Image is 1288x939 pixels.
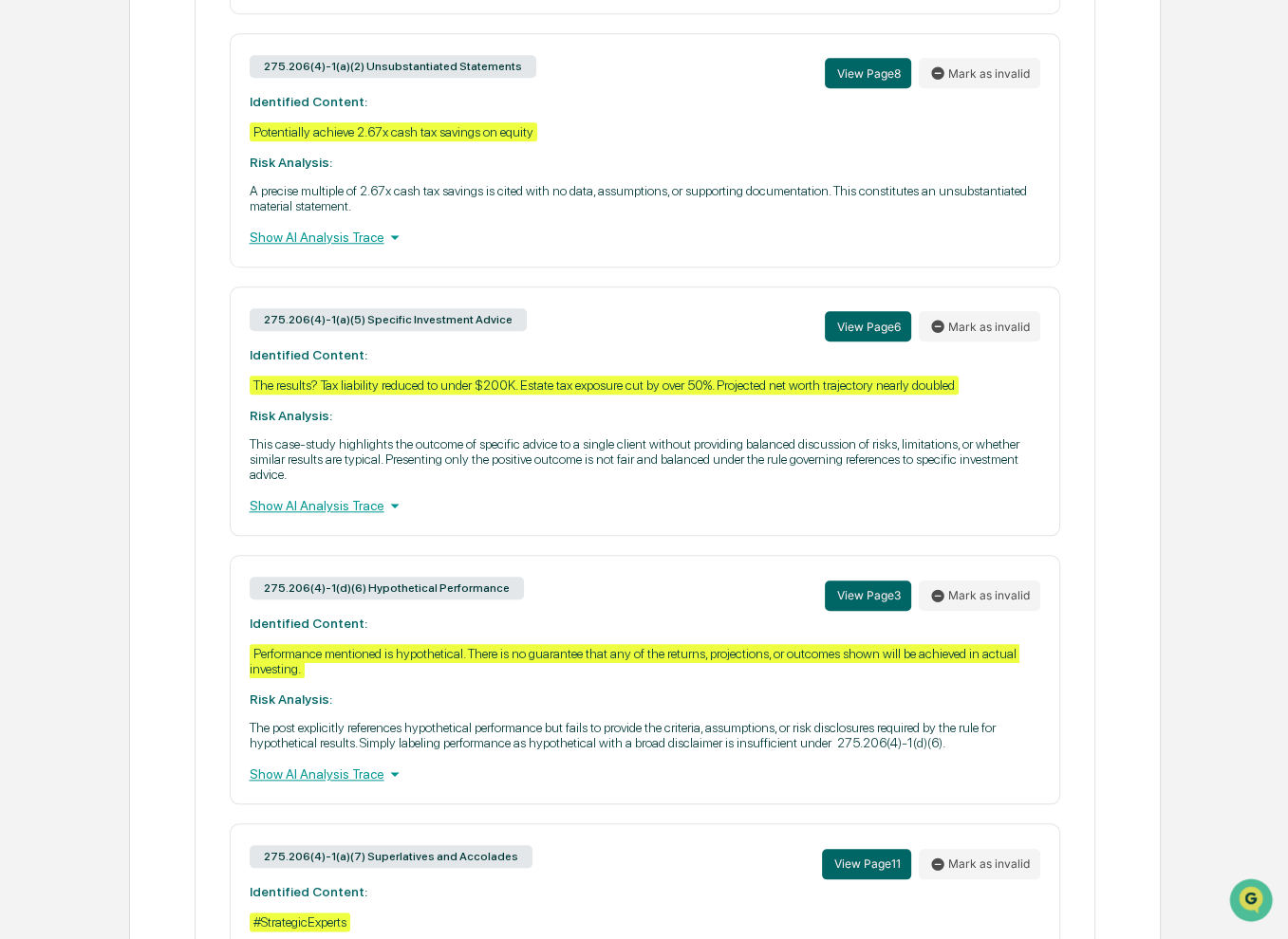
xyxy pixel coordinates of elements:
button: View Page11 [822,849,911,879]
button: View Page3 [825,580,911,611]
div: Show AI Analysis Trace [250,764,1041,784]
p: A precise multiple of 2.67x cash tax savings is cited with no data, assumptions, or supporting do... [250,183,1041,213]
button: Mark as invalid [919,849,1040,879]
strong: Identified Content: [250,616,367,631]
div: 😞 [200,529,218,552]
button: Mark as invalid [919,580,1040,611]
strong: Risk Analysis: [250,691,332,707]
div: 275.206(4)-1(a)(7) Superlatives and Accolades [250,845,532,868]
button: View Page6 [825,311,911,341]
div: #StrategicExperts [250,912,350,931]
button: Start new chat [323,582,345,605]
div: Potentially achieve 2.67x cash tax savings on equity [250,122,537,141]
img: Go home [49,15,72,38]
div: How helpful was this article? [23,522,190,560]
button: Helpful [289,529,310,552]
strong: Identified Content: [250,94,367,109]
div: 275.206(4)-1(a)(2) Unsubstantiated Statements [250,55,536,78]
button: Mark as invalid [919,58,1040,88]
strong: Risk Analysis: [250,408,332,423]
div: 275.206(4)-1(d)(6) Hypothetical Performance [250,577,524,599]
div: 275.206(4)-1(a)(5) Specific Investment Advice [250,308,527,331]
div: Show AI Analysis Trace [250,495,1041,516]
div: Show AI Analysis Trace [250,227,1041,248]
div: Performance mentioned is hypothetical. There is no guarantee that any of the returns, projections... [250,644,1019,678]
div: 😕 [231,529,249,552]
button: Very unhelpful [200,529,218,552]
div: 😐 [261,529,279,552]
button: back [19,15,42,38]
button: Neutral [261,529,279,552]
strong: Identified Content: [250,347,367,362]
strong: Identified Content: [250,884,367,899]
button: Very helpful [322,529,340,552]
div: We're available if you need us! [85,596,261,611]
button: View Page8 [825,58,911,88]
button: Unhelpful [231,529,249,552]
div: The results? Tax liability reduced to under $200K. Estate tax exposure cut by over 50%. Projected... [250,376,959,395]
img: 1746055101610-c473b297-6a78-478c-a979-82029cc54cd1 [19,577,53,611]
div: 😊 [322,529,340,552]
iframe: Open customer support [1227,876,1279,928]
p: This case-study highlights the outcome of specific advice to a single client without providing ba... [250,436,1041,482]
img: 78d4f5a6-a539-436e-a1e0-a2dc03c130d2%2F1735242234019-AGV_vUfyccEKFxsHcNc-PNPch6Ms8HjR0gqw3_fN0KJL... [23,215,342,395]
button: Mark as invalid [919,311,1040,341]
p: The post explicitly references hypothetical performance but fails to provide the criteria, assump... [250,720,1041,750]
img: 8933085812038_c878075ebb4cc5468115_72.jpg [40,577,74,611]
div: 🙂 [289,529,310,552]
div: Start new chat [85,577,311,596]
strong: Risk Analysis: [250,155,332,170]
